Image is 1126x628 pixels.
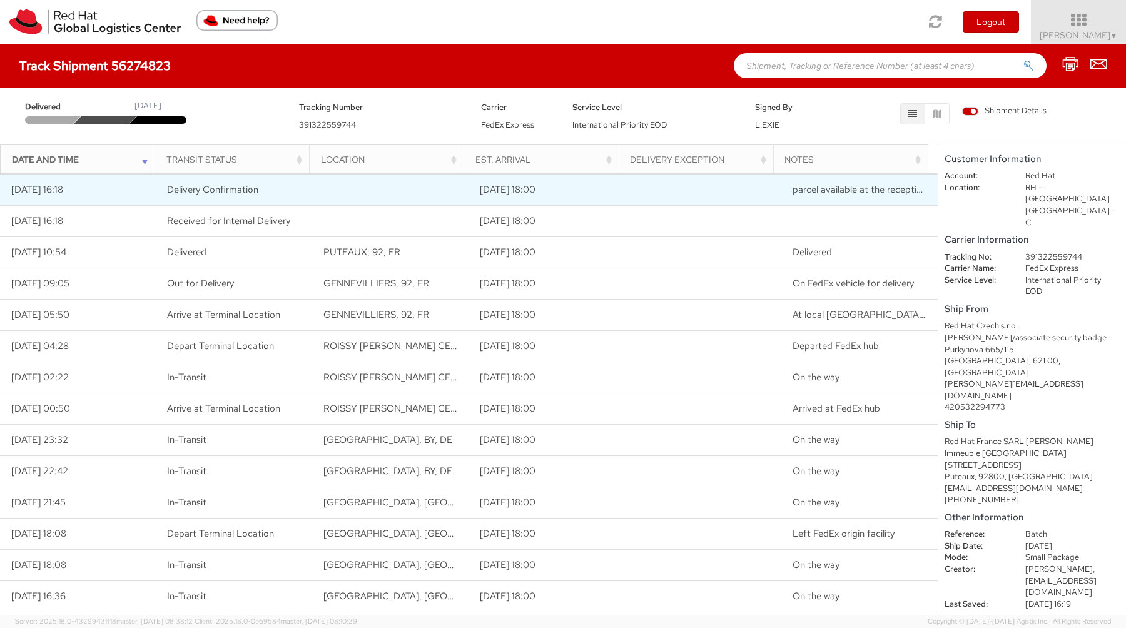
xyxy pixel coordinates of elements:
[945,304,1120,315] h5: Ship From
[945,344,1120,356] div: Purkynova 665/115
[281,617,357,625] span: master, [DATE] 08:10:29
[945,436,1120,448] div: Red Hat France SARL [PERSON_NAME]
[793,590,839,602] span: On the way
[962,105,1047,117] span: Shipment Details
[945,483,1120,495] div: [EMAIL_ADDRESS][DOMAIN_NAME]
[299,119,356,130] span: 391322559744
[167,277,234,290] span: Out for Delivery
[935,182,1016,194] dt: Location:
[166,153,306,166] div: Transit Status
[935,564,1016,575] dt: Creator:
[469,330,625,362] td: [DATE] 18:00
[1040,29,1118,41] span: [PERSON_NAME]
[15,617,193,625] span: Server: 2025.18.0-4329943ff18
[945,320,1120,343] div: Red Hat Czech s.r.o. [PERSON_NAME]/associate security badge
[469,580,625,612] td: [DATE] 18:00
[793,559,839,571] span: On the way
[323,590,520,602] span: SYROVICE, CZ
[167,590,206,602] span: In-Transit
[469,455,625,487] td: [DATE] 18:00
[167,371,206,383] span: In-Transit
[323,402,502,415] span: ROISSY CHARLES DE GAULLE CEDEX, 95, FR
[167,465,206,477] span: In-Transit
[323,277,429,290] span: GENNEVILLIERS, 92, FR
[935,599,1016,610] dt: Last Saved:
[784,153,924,166] div: Notes
[572,103,736,112] h5: Service Level
[299,103,463,112] h5: Tracking Number
[167,559,206,571] span: In-Transit
[25,101,79,113] span: Delivered
[469,236,625,268] td: [DATE] 18:00
[572,119,667,130] span: International Priority EOD
[323,340,502,352] span: ROISSY CHARLES DE GAULLE CEDEX, 95, FR
[945,235,1120,245] h5: Carrier Information
[196,10,278,31] button: Need help?
[793,402,880,415] span: Arrived at FedEx hub
[935,540,1016,552] dt: Ship Date:
[793,183,1029,196] span: parcel available at the reception - see Irene Tirozzi
[469,549,625,580] td: [DATE] 18:00
[945,355,1120,378] div: [GEOGRAPHIC_DATA], 621 00, [GEOGRAPHIC_DATA]
[167,183,258,196] span: Delivery Confirmation
[928,617,1111,627] span: Copyright © [DATE]-[DATE] Agistix Inc., All Rights Reserved
[755,103,828,112] h5: Signed By
[945,420,1120,430] h5: Ship To
[935,251,1016,263] dt: Tracking No:
[481,103,554,112] h5: Carrier
[793,277,914,290] span: On FedEx vehicle for delivery
[469,518,625,549] td: [DATE] 18:00
[945,448,1120,471] div: Immeuble [GEOGRAPHIC_DATA][STREET_ADDRESS]
[1025,564,1095,574] span: [PERSON_NAME],
[481,119,534,130] span: FedEx Express
[167,402,280,415] span: Arrive at Terminal Location
[12,153,151,166] div: Date and Time
[945,471,1120,483] div: Puteaux, 92800, [GEOGRAPHIC_DATA]
[793,465,839,477] span: On the way
[167,527,274,540] span: Depart Terminal Location
[945,402,1120,413] div: 420532294773
[321,153,460,166] div: Location
[195,617,357,625] span: Client: 2025.18.0-0e69584
[734,53,1047,78] input: Shipment, Tracking or Reference Number (at least 4 chars)
[469,174,625,205] td: [DATE] 18:00
[793,496,839,509] span: On the way
[963,11,1019,33] button: Logout
[323,308,429,321] span: GENNEVILLIERS, 92, FR
[323,371,502,383] span: ROISSY CHARLES DE GAULLE CEDEX, 95, FR
[19,59,171,73] h4: Track Shipment 56274823
[167,340,274,352] span: Depart Terminal Location
[469,205,625,236] td: [DATE] 18:00
[793,308,952,321] span: At local FedEx facility
[116,617,193,625] span: master, [DATE] 08:38:12
[945,378,1120,402] div: [PERSON_NAME][EMAIL_ADDRESS][DOMAIN_NAME]
[935,263,1016,275] dt: Carrier Name:
[935,529,1016,540] dt: Reference:
[323,433,452,446] span: MUNICH AIRPORT, BY, DE
[935,170,1016,182] dt: Account:
[9,9,181,34] img: rh-logistics-00dfa346123c4ec078e1.svg
[469,299,625,330] td: [DATE] 18:00
[469,268,625,299] td: [DATE] 18:00
[134,100,161,112] div: [DATE]
[469,393,625,424] td: [DATE] 18:00
[793,246,832,258] span: Delivered
[630,153,769,166] div: Delivery Exception
[167,433,206,446] span: In-Transit
[323,496,520,509] span: SYROVICE, CZ
[755,119,779,130] span: L.EXIE
[323,559,520,571] span: SYROVICE, CZ
[167,246,206,258] span: Delivered
[793,371,839,383] span: On the way
[935,552,1016,564] dt: Mode:
[167,308,280,321] span: Arrive at Terminal Location
[793,433,839,446] span: On the way
[323,246,400,258] span: PUTEAUX, 92, FR
[945,494,1120,506] div: [PHONE_NUMBER]
[323,527,520,540] span: SYROVICE, CZ
[469,362,625,393] td: [DATE] 18:00
[962,105,1047,119] label: Shipment Details
[793,340,879,352] span: Departed FedEx hub
[167,215,290,227] span: Received for Internal Delivery
[469,424,625,455] td: [DATE] 18:00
